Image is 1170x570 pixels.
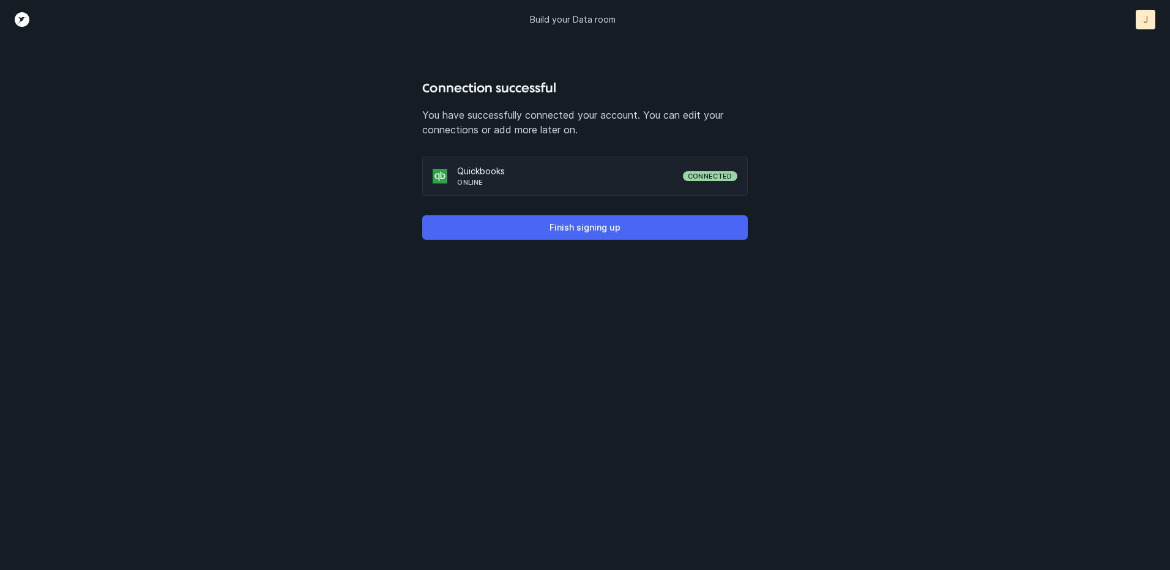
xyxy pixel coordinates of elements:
[422,108,747,137] p: You have successfully connected your account. You can edit your connections or add more later on.
[457,177,683,187] p: Online
[457,165,683,177] p: Quickbooks
[1136,10,1155,29] button: J
[422,215,747,240] button: Finish signing up
[688,171,732,181] p: Connected
[1143,13,1148,26] p: J
[422,157,747,196] div: QuickbooksOnlineConnected
[530,13,616,26] p: Build your Data room
[422,78,747,98] h4: Connection successful
[550,220,620,235] p: Finish signing up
